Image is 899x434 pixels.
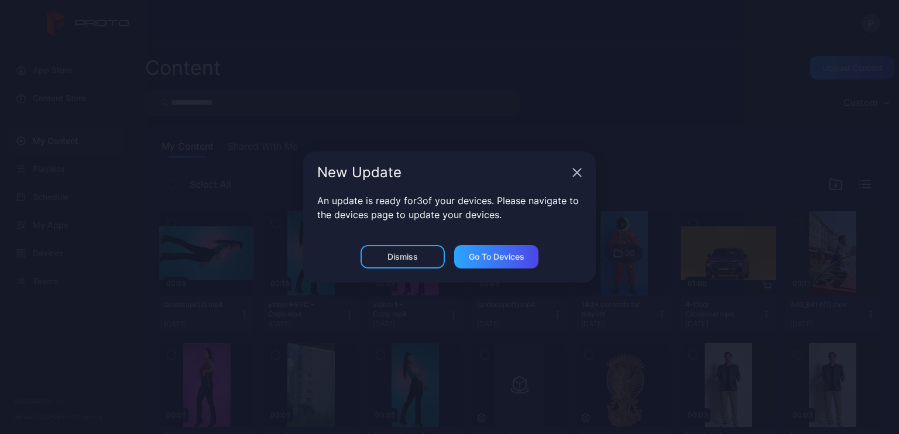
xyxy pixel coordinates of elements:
button: Dismiss [361,245,445,268]
div: New Update [317,166,568,180]
div: Dismiss [387,252,418,261]
div: Go to devices [469,252,524,261]
button: Go to devices [454,245,538,268]
p: An update is ready for 3 of your devices. Please navigate to the devices page to update your devi... [317,194,582,222]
